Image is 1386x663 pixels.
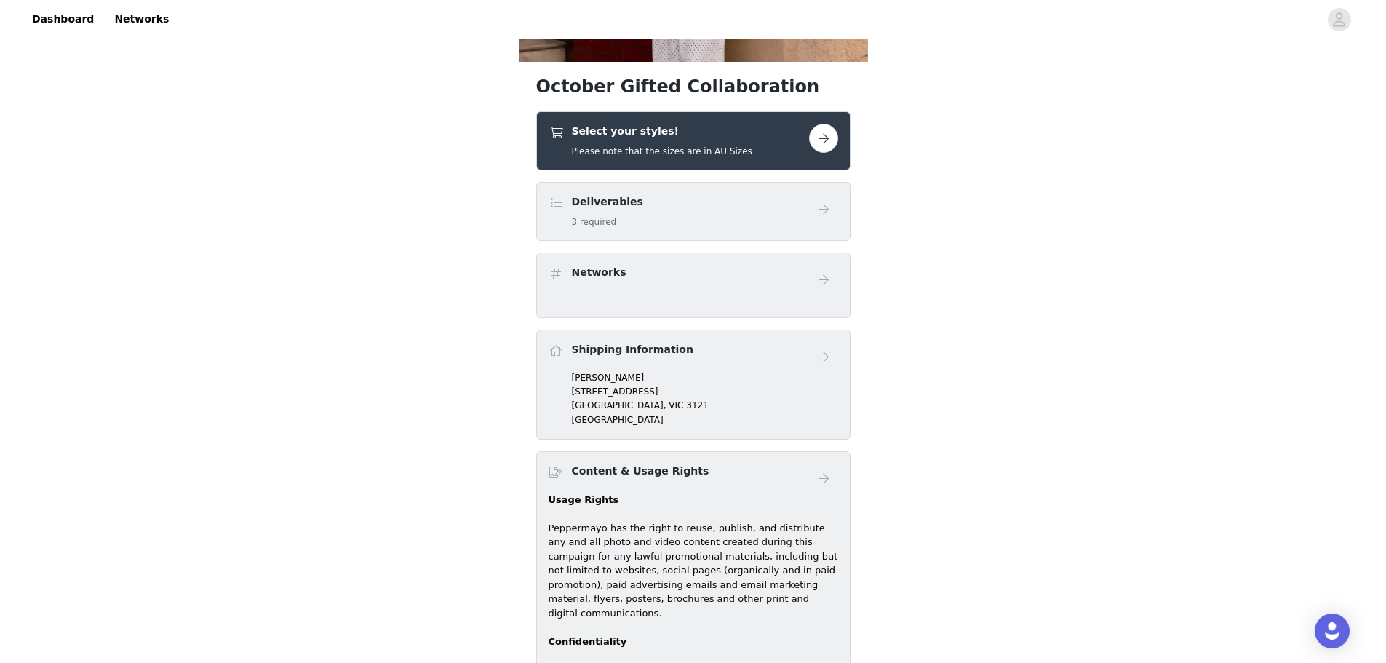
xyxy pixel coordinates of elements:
[572,371,838,384] p: [PERSON_NAME]
[536,253,851,318] div: Networks
[572,400,666,410] span: [GEOGRAPHIC_DATA],
[1332,8,1346,31] div: avatar
[1315,614,1350,648] div: Open Intercom Messenger
[572,385,838,398] p: [STREET_ADDRESS]
[536,182,851,241] div: Deliverables
[105,3,178,36] a: Networks
[572,124,752,139] h4: Select your styles!
[572,145,752,158] h5: Please note that the sizes are in AU Sizes
[536,74,851,100] h1: October Gifted Collaboration
[572,215,643,229] h5: 3 required
[572,464,709,479] h4: Content & Usage Rights
[686,400,709,410] span: 3121
[669,400,683,410] span: VIC
[572,194,643,210] h4: Deliverables
[549,636,627,647] strong: Confidentiality
[572,342,693,357] h4: Shipping Information
[536,111,851,170] div: Select your styles!
[536,330,851,440] div: Shipping Information
[23,3,103,36] a: Dashboard
[572,413,838,426] p: [GEOGRAPHIC_DATA]
[549,494,619,505] strong: Usage Rights
[572,265,626,280] h4: Networks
